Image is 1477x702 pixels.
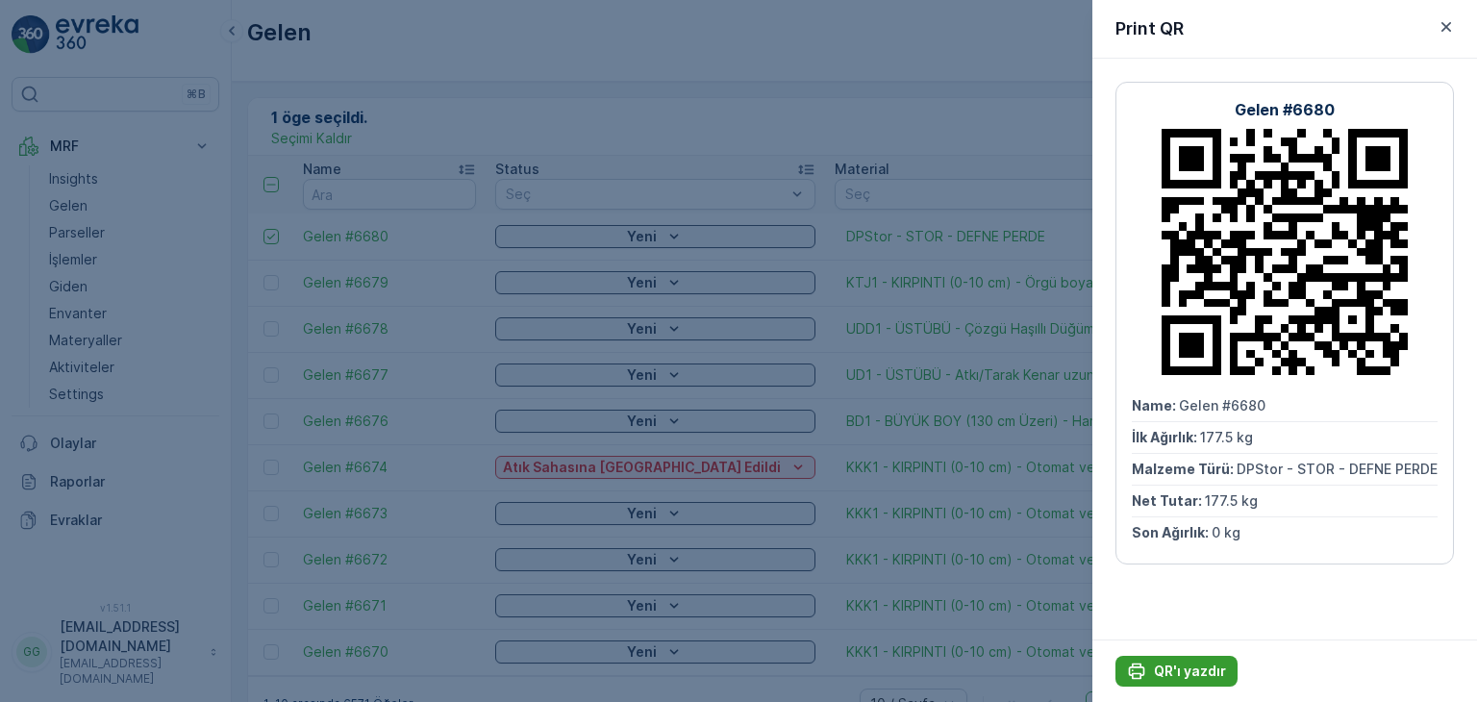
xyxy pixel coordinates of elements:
[1212,524,1240,540] span: 0 kg
[1205,492,1258,509] span: 177.5 kg
[1132,461,1237,477] span: Malzeme Türü :
[1235,98,1335,121] p: Gelen #6680
[1132,397,1179,414] span: Name :
[1132,429,1200,445] span: İlk Ağırlık :
[1179,397,1265,414] span: Gelen #6680
[1115,15,1184,42] p: Print QR
[1132,492,1205,509] span: Net Tutar :
[1154,662,1226,681] p: QR'ı yazdır
[1237,461,1438,477] span: DPStor - STOR - DEFNE PERDE
[1115,656,1238,687] button: QR'ı yazdır
[1200,429,1253,445] span: 177.5 kg
[1132,524,1212,540] span: Son Ağırlık :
